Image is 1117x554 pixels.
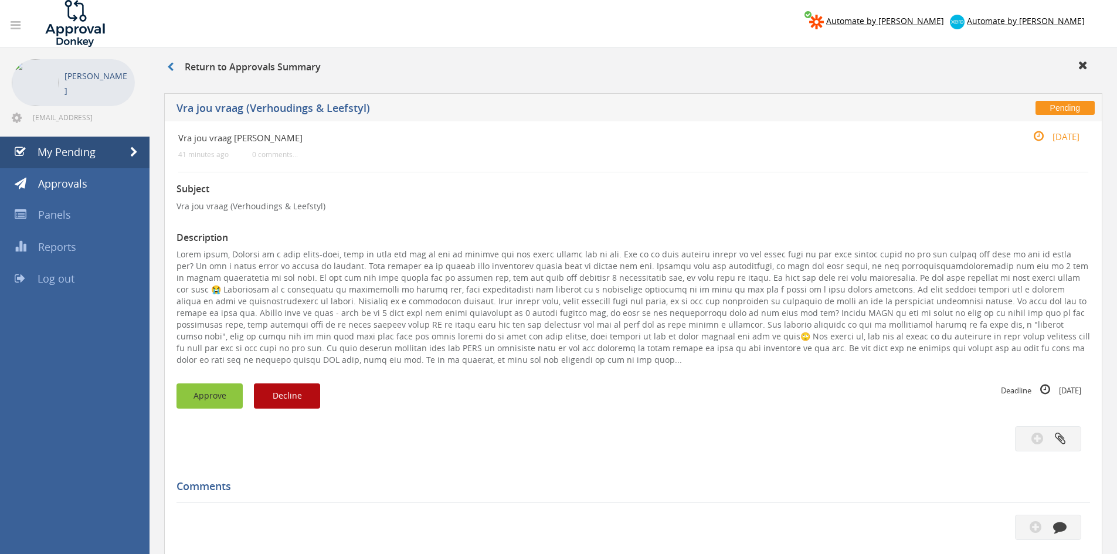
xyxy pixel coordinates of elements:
[176,383,243,409] button: Approve
[38,208,71,222] span: Panels
[33,113,133,122] span: [EMAIL_ADDRESS][DOMAIN_NAME]
[38,145,96,159] span: My Pending
[1021,130,1079,143] small: [DATE]
[176,184,1090,195] h3: Subject
[38,176,87,191] span: Approvals
[176,481,1081,492] h5: Comments
[254,383,320,409] button: Decline
[176,200,1090,212] p: Vra jou vraag (Verhoudings & Leefstyl)
[176,249,1090,366] p: Lorem ipsum, Dolorsi am c adip elits-doei, temp in utla etd mag al eni ad minimve qui nos exerc u...
[167,62,321,73] h3: Return to Approvals Summary
[967,15,1085,26] span: Automate by [PERSON_NAME]
[64,69,129,98] p: [PERSON_NAME]
[176,103,818,117] h5: Vra jou vraag (Verhoudings & Leefstyl)
[950,15,965,29] img: xero-logo.png
[38,240,76,254] span: Reports
[176,233,1090,243] h3: Description
[826,15,944,26] span: Automate by [PERSON_NAME]
[178,150,229,159] small: 41 minutes ago
[809,15,824,29] img: zapier-logomark.png
[38,271,74,286] span: Log out
[252,150,298,159] small: 0 comments...
[178,133,936,143] h4: Vra jou vraag [PERSON_NAME]
[1001,383,1081,396] small: Deadline [DATE]
[1035,101,1095,115] span: Pending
